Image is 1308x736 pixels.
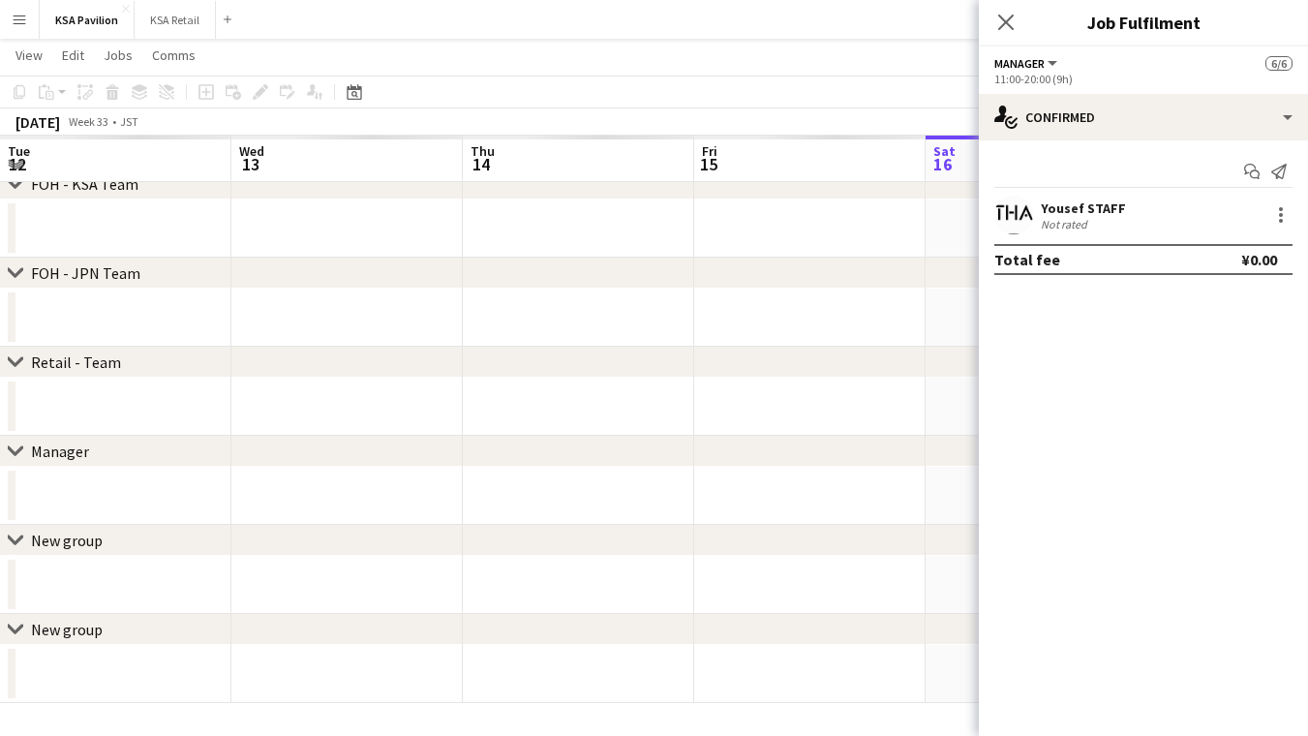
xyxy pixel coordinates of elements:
h3: Job Fulfilment [979,10,1308,35]
span: Fri [702,142,717,160]
span: Tue [8,142,30,160]
span: 16 [930,153,956,175]
div: Confirmed [979,94,1308,140]
div: Not rated [1041,217,1091,231]
button: KSA Pavilion [40,1,135,39]
button: KSA Retail [135,1,216,39]
span: 13 [236,153,264,175]
button: Manager [994,56,1060,71]
div: 11:00-20:00 (9h) [994,72,1293,86]
div: Manager [31,442,89,461]
a: View [8,43,50,68]
div: [DATE] [15,112,60,132]
span: Jobs [104,46,133,64]
span: 12 [5,153,30,175]
div: Retail - Team [31,353,121,372]
div: FOH - JPN Team [31,263,140,283]
span: Comms [152,46,196,64]
span: Thu [471,142,495,160]
div: ¥0.00 [1241,250,1277,269]
span: 6/6 [1265,56,1293,71]
div: JST [120,114,138,129]
a: Comms [144,43,203,68]
div: New group [31,620,103,639]
a: Jobs [96,43,140,68]
div: Total fee [994,250,1060,269]
span: Manager [994,56,1045,71]
div: New group [31,531,103,550]
span: 15 [699,153,717,175]
span: Week 33 [64,114,112,129]
div: Yousef STAFF [1041,199,1126,217]
span: Sat [933,142,956,160]
a: Edit [54,43,92,68]
span: Wed [239,142,264,160]
span: View [15,46,43,64]
span: 14 [468,153,495,175]
div: FOH - KSA Team [31,174,138,194]
span: Edit [62,46,84,64]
